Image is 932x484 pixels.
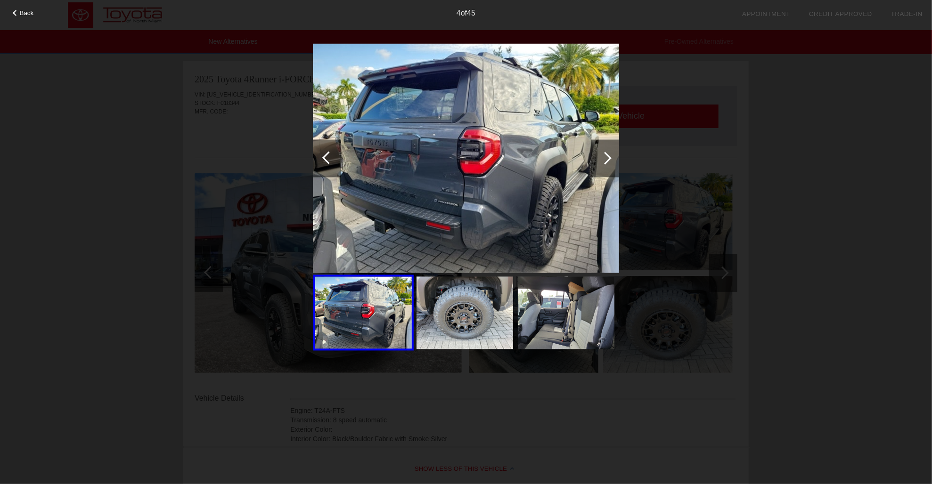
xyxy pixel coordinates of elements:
[457,9,461,17] span: 4
[742,10,790,17] a: Appointment
[809,10,872,17] a: Credit Approved
[417,277,513,349] img: 454f819381b7e5982cb7c4d485c556efx.jpg
[518,277,614,349] img: 65838a5a5e7d7f803224f9f639977f7dx.jpg
[313,43,619,273] img: 694582d6e7b9510dcddf529185af1a71x.jpg
[467,9,475,17] span: 45
[20,9,34,16] span: Back
[891,10,923,17] a: Trade-In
